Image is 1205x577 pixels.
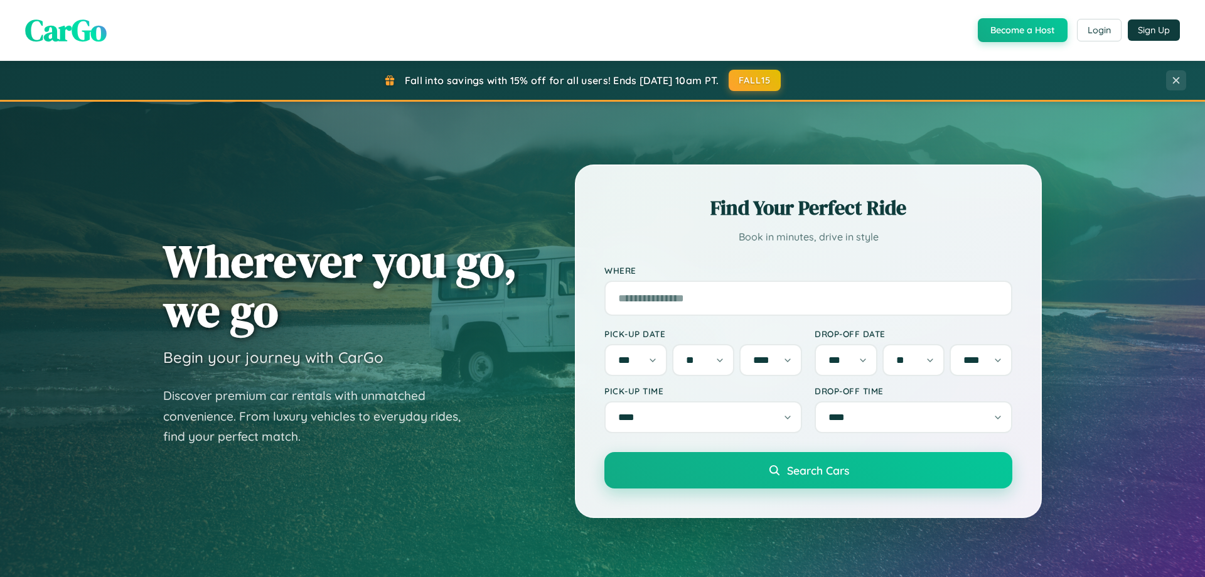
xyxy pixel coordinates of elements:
button: Become a Host [978,18,1068,42]
span: Search Cars [787,463,849,477]
h1: Wherever you go, we go [163,236,517,335]
button: Login [1077,19,1122,41]
h2: Find Your Perfect Ride [604,194,1012,222]
p: Discover premium car rentals with unmatched convenience. From luxury vehicles to everyday rides, ... [163,386,477,447]
span: Fall into savings with 15% off for all users! Ends [DATE] 10am PT. [405,74,719,87]
button: Search Cars [604,452,1012,488]
p: Book in minutes, drive in style [604,228,1012,246]
span: CarGo [25,9,107,51]
label: Pick-up Time [604,386,802,396]
button: FALL15 [729,70,781,91]
h3: Begin your journey with CarGo [163,348,383,367]
label: Pick-up Date [604,328,802,339]
label: Drop-off Date [815,328,1012,339]
label: Where [604,265,1012,276]
label: Drop-off Time [815,386,1012,396]
button: Sign Up [1128,19,1180,41]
